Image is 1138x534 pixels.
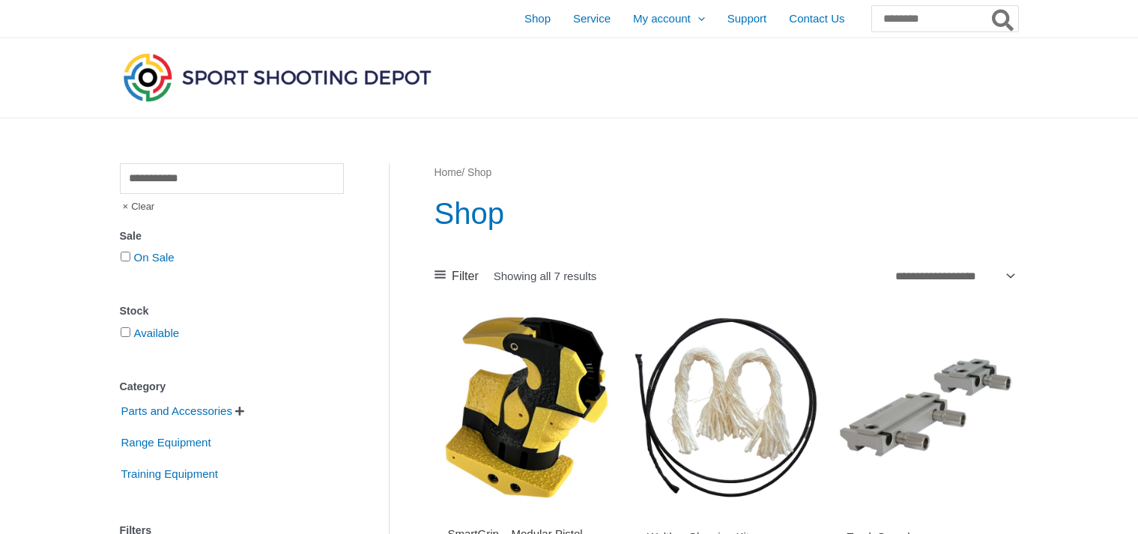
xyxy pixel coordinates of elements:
[120,461,220,487] span: Training Equipment
[833,315,1017,500] img: Track Speed
[435,192,1018,234] h1: Shop
[120,404,234,416] a: Parts and Accessories
[235,406,244,416] span: 
[134,327,180,339] a: Available
[120,398,234,424] span: Parts and Accessories
[989,6,1018,31] button: Search
[134,251,175,264] a: On Sale
[120,466,220,479] a: Training Equipment
[120,430,213,455] span: Range Equipment
[120,435,213,448] a: Range Equipment
[890,264,1018,287] select: Shop order
[120,194,155,219] span: Clear
[435,265,479,288] a: Filter
[847,509,1004,527] iframe: Customer reviews powered by Trustpilot
[120,376,344,398] div: Category
[120,225,344,247] div: Sale
[452,265,479,288] span: Filter
[120,300,344,322] div: Stock
[121,327,130,337] input: Available
[435,163,1018,183] nav: Breadcrumb
[494,270,597,282] p: Showing all 7 results
[448,509,605,527] iframe: Customer reviews powered by Trustpilot
[435,167,462,178] a: Home
[121,252,130,261] input: On Sale
[647,509,805,527] iframe: Customer reviews powered by Trustpilot
[634,315,818,500] img: Walther Cleaning Kit
[435,315,619,500] img: SmartGrip - Modular Pistol Grip
[120,49,435,105] img: Sport Shooting Depot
